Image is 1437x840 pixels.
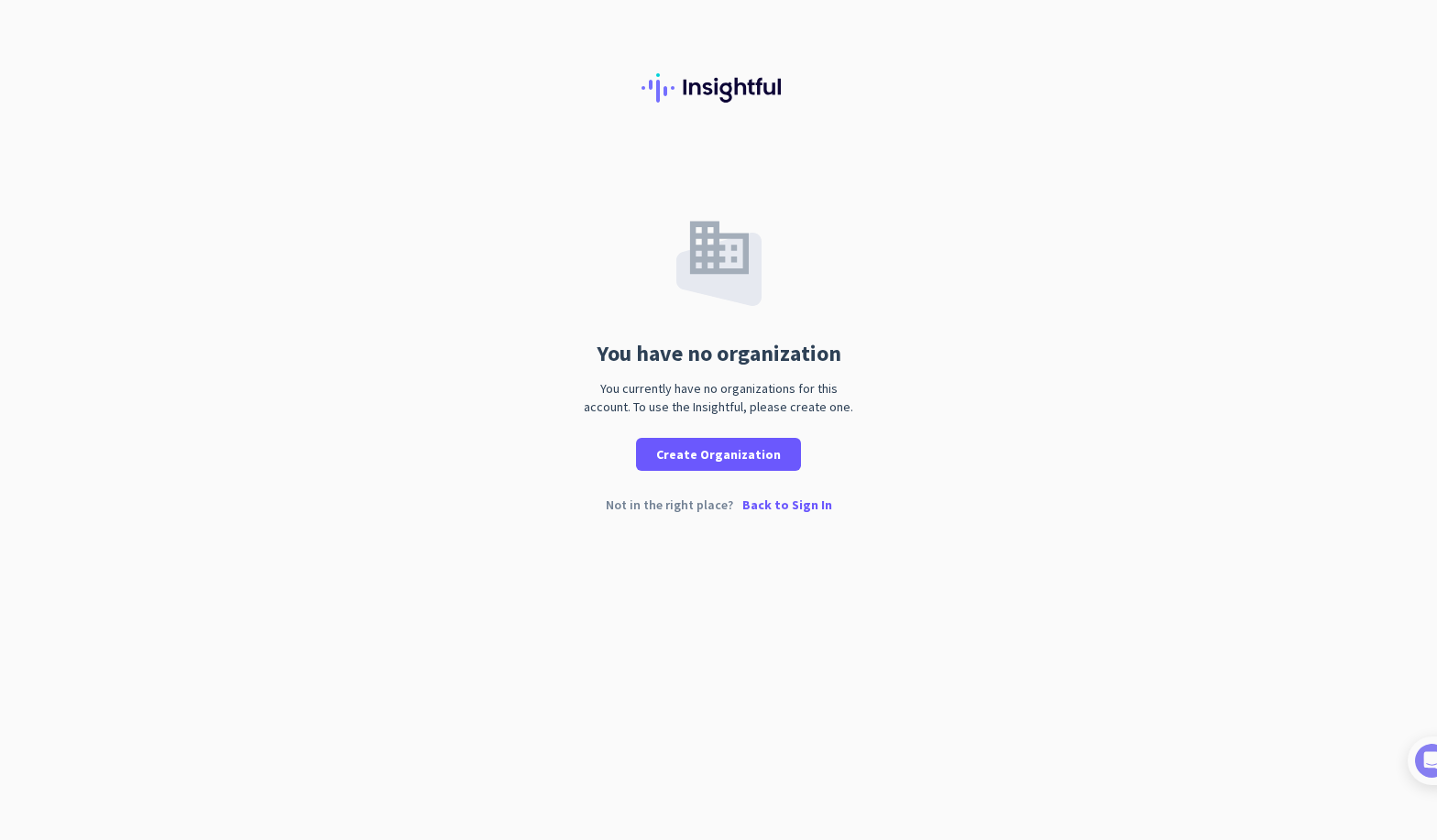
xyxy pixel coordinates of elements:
img: Insightful [642,73,795,103]
span: Create Organization [656,445,781,464]
div: You have no organization [597,343,841,365]
div: You currently have no organizations for this account. To use the Insightful, please create one. [576,379,861,416]
p: Back to Sign In [742,498,832,511]
button: Create Organization [636,438,801,471]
